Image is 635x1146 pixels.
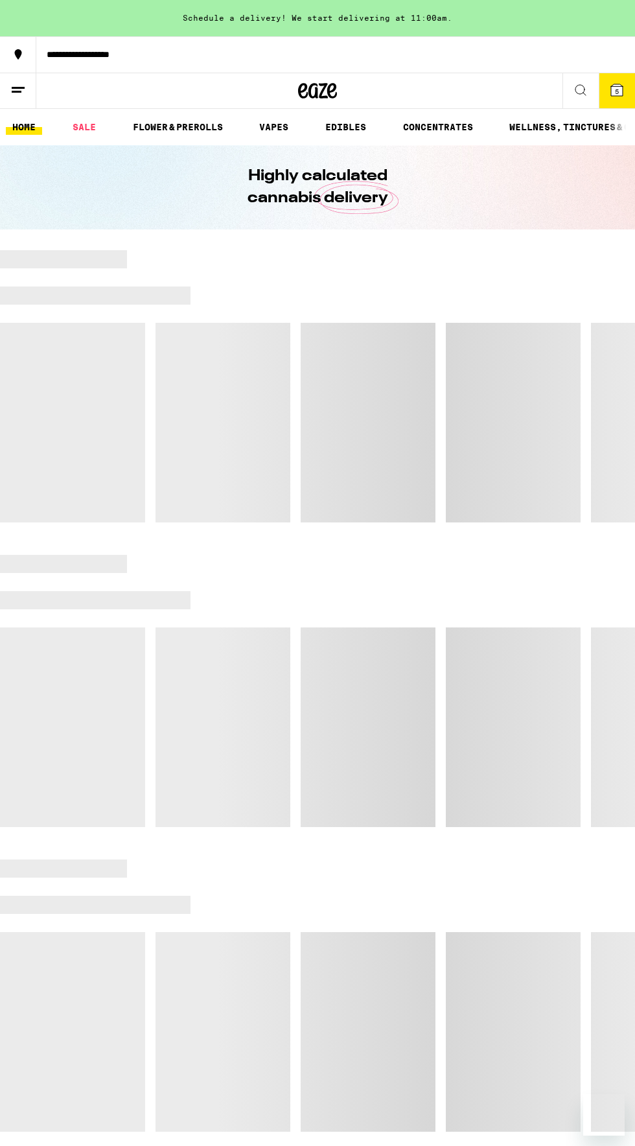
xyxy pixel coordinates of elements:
[583,1094,625,1136] iframe: Button to launch messaging window
[126,119,229,135] a: FLOWER & PREROLLS
[6,119,42,135] a: HOME
[319,119,373,135] a: EDIBLES
[253,119,295,135] a: VAPES
[615,88,619,95] span: 5
[211,165,424,209] h1: Highly calculated cannabis delivery
[397,119,479,135] a: CONCENTRATES
[599,73,635,108] button: 5
[66,119,102,135] a: SALE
